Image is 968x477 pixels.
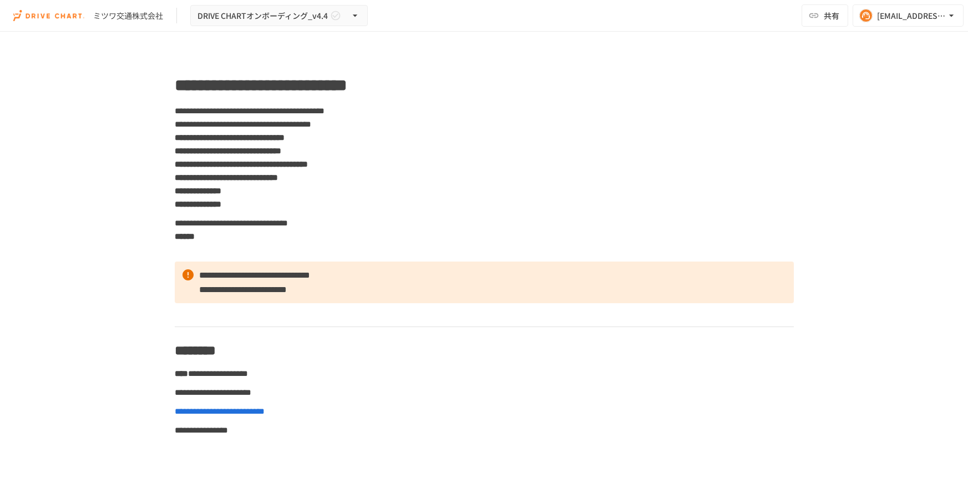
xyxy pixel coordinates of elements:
button: DRIVE CHARTオンボーディング_v4.4 [190,5,368,27]
button: [EMAIL_ADDRESS][DOMAIN_NAME] [853,4,964,27]
div: ミツワ交通株式会社 [93,10,163,22]
button: 共有 [802,4,848,27]
div: [EMAIL_ADDRESS][DOMAIN_NAME] [877,9,946,23]
img: i9VDDS9JuLRLX3JIUyK59LcYp6Y9cayLPHs4hOxMB9W [13,7,84,24]
span: 共有 [824,9,839,22]
span: DRIVE CHARTオンボーディング_v4.4 [197,9,328,23]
